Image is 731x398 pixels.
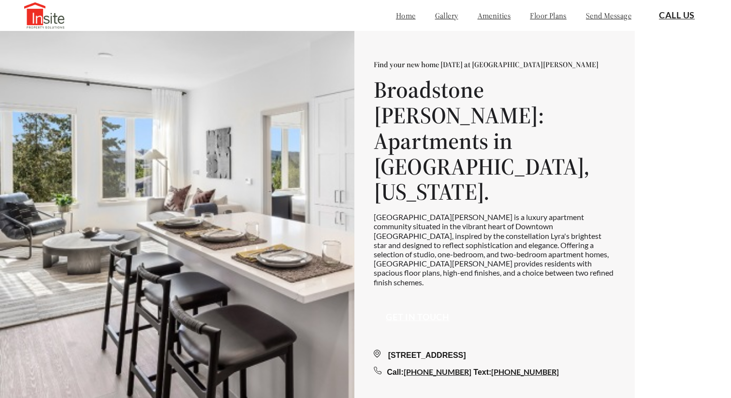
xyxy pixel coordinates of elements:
img: Company logo [24,2,64,29]
a: Call Us [659,10,695,21]
span: Call: [387,368,404,376]
h1: Broadstone [PERSON_NAME]: Apartments in [GEOGRAPHIC_DATA], [US_STATE]. [374,77,615,205]
a: floor plans [530,11,567,20]
a: [PHONE_NUMBER] [404,367,471,376]
a: send message [586,11,631,20]
a: home [396,11,416,20]
a: amenities [478,11,511,20]
button: Call Us [647,4,707,27]
p: [GEOGRAPHIC_DATA][PERSON_NAME] is a luxury apartment community situated in the vibrant heart of D... [374,212,615,287]
span: Text: [473,368,491,376]
button: Get in touch [374,306,462,328]
a: gallery [435,11,458,20]
a: [PHONE_NUMBER] [491,367,559,376]
a: Get in touch [386,312,450,323]
p: Find your new home [DATE] at [GEOGRAPHIC_DATA][PERSON_NAME] [374,59,615,69]
div: [STREET_ADDRESS] [374,350,615,361]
